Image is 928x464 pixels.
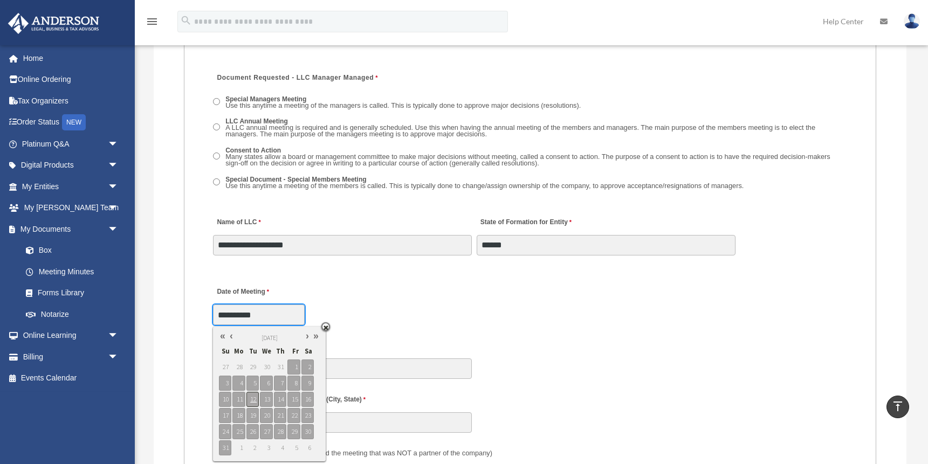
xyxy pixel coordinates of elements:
[219,359,231,375] span: 27
[246,424,259,439] span: 26
[219,408,231,423] span: 17
[232,424,245,439] span: 25
[62,114,86,130] div: NEW
[477,215,574,230] label: State of Formation for Entity
[301,376,314,391] span: 9
[287,392,300,407] span: 15
[904,13,920,29] img: User Pic
[219,440,231,455] span: 31
[262,334,278,342] span: [DATE]
[287,344,300,358] span: Fr
[260,376,272,391] span: 6
[246,392,259,407] span: 12
[886,396,909,418] a: vertical_align_top
[891,400,904,413] i: vertical_align_top
[287,376,300,391] span: 8
[274,359,286,375] span: 31
[225,123,815,138] span: A LLC annual meeting is required and is generally scheduled. Use this when having the annual meet...
[108,133,129,155] span: arrow_drop_down
[8,218,135,240] a: My Documentsarrow_drop_down
[287,408,300,423] span: 22
[246,440,259,455] span: 2
[260,359,272,375] span: 30
[301,359,314,375] span: 2
[274,376,286,391] span: 7
[219,344,231,358] span: Su
[274,344,286,358] span: Th
[8,346,135,368] a: Billingarrow_drop_down
[219,376,231,391] span: 3
[108,218,129,240] span: arrow_drop_down
[8,325,135,347] a: Online Learningarrow_drop_down
[213,215,263,230] label: Name of LLC
[225,153,830,168] span: Many states allow a board or management committee to make major decisions without meeting, called...
[146,15,159,28] i: menu
[108,155,129,177] span: arrow_drop_down
[8,47,135,69] a: Home
[274,440,286,455] span: 4
[257,449,492,457] span: (Did anyone else attend the meeting that was NOT a partner of the company)
[301,392,314,407] span: 16
[274,392,286,407] span: 14
[222,94,585,111] label: Special Managers Meeting
[8,133,135,155] a: Platinum Q&Aarrow_drop_down
[301,344,314,358] span: Sa
[222,146,848,169] label: Consent to Action
[8,197,135,219] a: My [PERSON_NAME] Teamarrow_drop_down
[232,392,245,407] span: 11
[219,392,231,407] span: 10
[219,424,231,439] span: 24
[8,69,135,91] a: Online Ordering
[232,440,245,455] span: 1
[260,424,272,439] span: 27
[232,344,245,358] span: Mo
[260,440,272,455] span: 3
[260,344,272,358] span: We
[15,282,135,304] a: Forms Library
[246,408,259,423] span: 19
[287,359,300,375] span: 1
[213,285,315,300] label: Date of Meeting
[246,359,259,375] span: 29
[232,359,245,375] span: 28
[8,155,135,176] a: Digital Productsarrow_drop_down
[301,424,314,439] span: 30
[213,446,495,461] label: Also Present
[15,303,135,325] a: Notarize
[232,376,245,391] span: 4
[108,176,129,198] span: arrow_drop_down
[8,112,135,134] a: Order StatusNEW
[287,424,300,439] span: 29
[287,440,300,455] span: 5
[8,176,135,197] a: My Entitiesarrow_drop_down
[301,408,314,423] span: 23
[260,408,272,423] span: 20
[8,368,135,389] a: Events Calendar
[274,424,286,439] span: 28
[222,116,848,140] label: LLC Annual Meeting
[108,346,129,368] span: arrow_drop_down
[108,325,129,347] span: arrow_drop_down
[274,408,286,423] span: 21
[108,197,129,219] span: arrow_drop_down
[15,261,129,282] a: Meeting Minutes
[232,408,245,423] span: 18
[217,74,374,81] span: Document Requested - LLC Manager Managed
[246,376,259,391] span: 5
[222,175,747,191] label: Special Document - Special Members Meeting
[246,344,259,358] span: Tu
[301,440,314,455] span: 6
[260,392,272,407] span: 13
[225,101,581,109] span: Use this anytime a meeting of the managers is called. This is typically done to approve major dec...
[180,15,192,26] i: search
[5,13,102,34] img: Anderson Advisors Platinum Portal
[8,90,135,112] a: Tax Organizers
[15,240,135,261] a: Box
[225,182,744,190] span: Use this anytime a meeting of the members is called. This is typically done to change/assign owne...
[146,19,159,28] a: menu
